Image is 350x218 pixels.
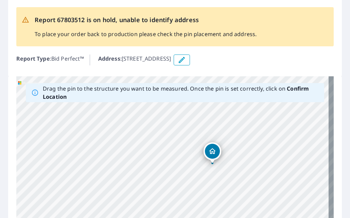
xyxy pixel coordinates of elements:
[16,55,50,62] b: Report Type
[35,15,257,25] p: Report 67803512 is on hold, unable to identify address
[204,142,221,163] div: Dropped pin, building 1, Residential property, 731 Tealbrook Diamond City, AR 72644
[43,84,319,101] p: Drag the pin to the structure you want to be measured. Once the pin is set correctly, click on
[35,30,257,38] p: To place your order back to production please check the pin placement and address.
[16,54,84,65] p: : Bid Perfect™
[98,55,120,62] b: Address
[98,54,171,65] p: : [STREET_ADDRESS]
